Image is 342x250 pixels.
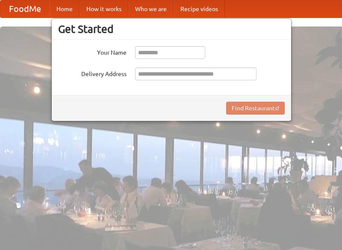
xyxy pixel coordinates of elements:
button: Find Restaurants! [226,102,285,115]
label: Your Name [58,46,127,57]
a: FoodMe [0,0,50,18]
a: Recipe videos [174,0,225,18]
label: Delivery Address [58,68,127,78]
a: Who we are [128,0,174,18]
a: Home [50,0,80,18]
h3: Get Started [58,23,285,35]
a: How it works [80,0,128,18]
